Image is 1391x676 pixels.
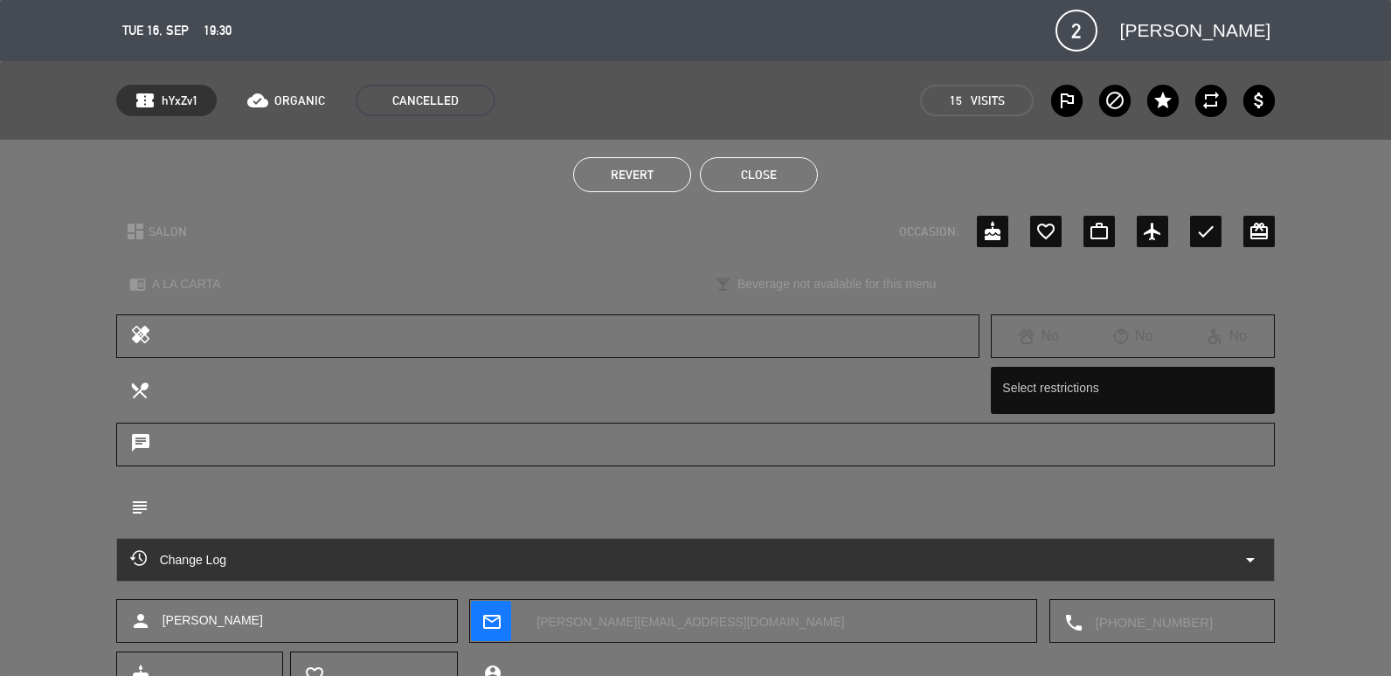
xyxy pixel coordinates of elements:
i: subject [129,497,149,516]
span: CANCELLED [356,85,495,116]
i: local_phone [1063,612,1083,631]
i: cloud_done [247,90,268,111]
span: ORGANIC [274,91,325,111]
span: SALON [149,222,187,242]
i: dashboard [125,221,146,242]
span: Beverage not available for this menu [737,274,936,294]
i: cake [982,221,1003,242]
span: Revert [611,168,654,182]
span: A LA CARTA [152,274,221,294]
span: 15 [950,91,962,111]
i: favorite_border [1035,221,1056,242]
i: outlined_flag [1056,90,1077,111]
i: chat [130,432,151,457]
span: [PERSON_NAME] [163,610,263,631]
i: attach_money [1249,90,1270,111]
div: No [1180,325,1275,348]
i: chrome_reader_mode [129,276,146,293]
i: mail_outline [481,611,501,631]
i: arrow_drop_down [1240,549,1261,570]
i: person [130,610,151,631]
span: 2 [1055,10,1097,52]
span: 19:30 [204,20,232,41]
i: healing [130,324,151,348]
i: work_outline [1089,221,1110,242]
i: airplanemode_active [1142,221,1163,242]
span: Tue 16, Sep [122,20,189,41]
em: Visits [971,91,1005,111]
button: Revert [573,157,691,192]
i: block [1104,90,1125,111]
i: local_dining [129,380,149,399]
span: confirmation_number [135,90,156,111]
i: card_giftcard [1249,221,1270,242]
i: star [1152,90,1173,111]
span: [PERSON_NAME] [1120,16,1271,45]
i: check [1195,221,1216,242]
i: local_bar [715,276,731,293]
span: Change Log [130,549,226,570]
div: No [1086,325,1180,348]
span: OCCASION: [899,222,958,242]
i: repeat [1201,90,1221,111]
button: Close [700,157,818,192]
div: No [992,325,1086,348]
span: hYxZv1 [162,91,198,111]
